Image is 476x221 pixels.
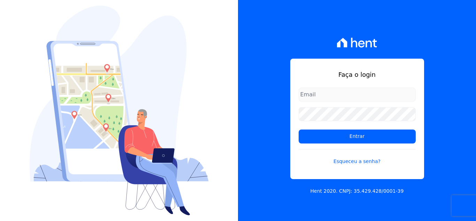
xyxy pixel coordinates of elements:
h1: Faça o login [299,70,416,79]
img: Login [30,6,209,215]
input: Email [299,88,416,102]
input: Entrar [299,130,416,143]
a: Esqueceu a senha? [299,149,416,165]
p: Hent 2020. CNPJ: 35.429.428/0001-39 [310,187,404,195]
